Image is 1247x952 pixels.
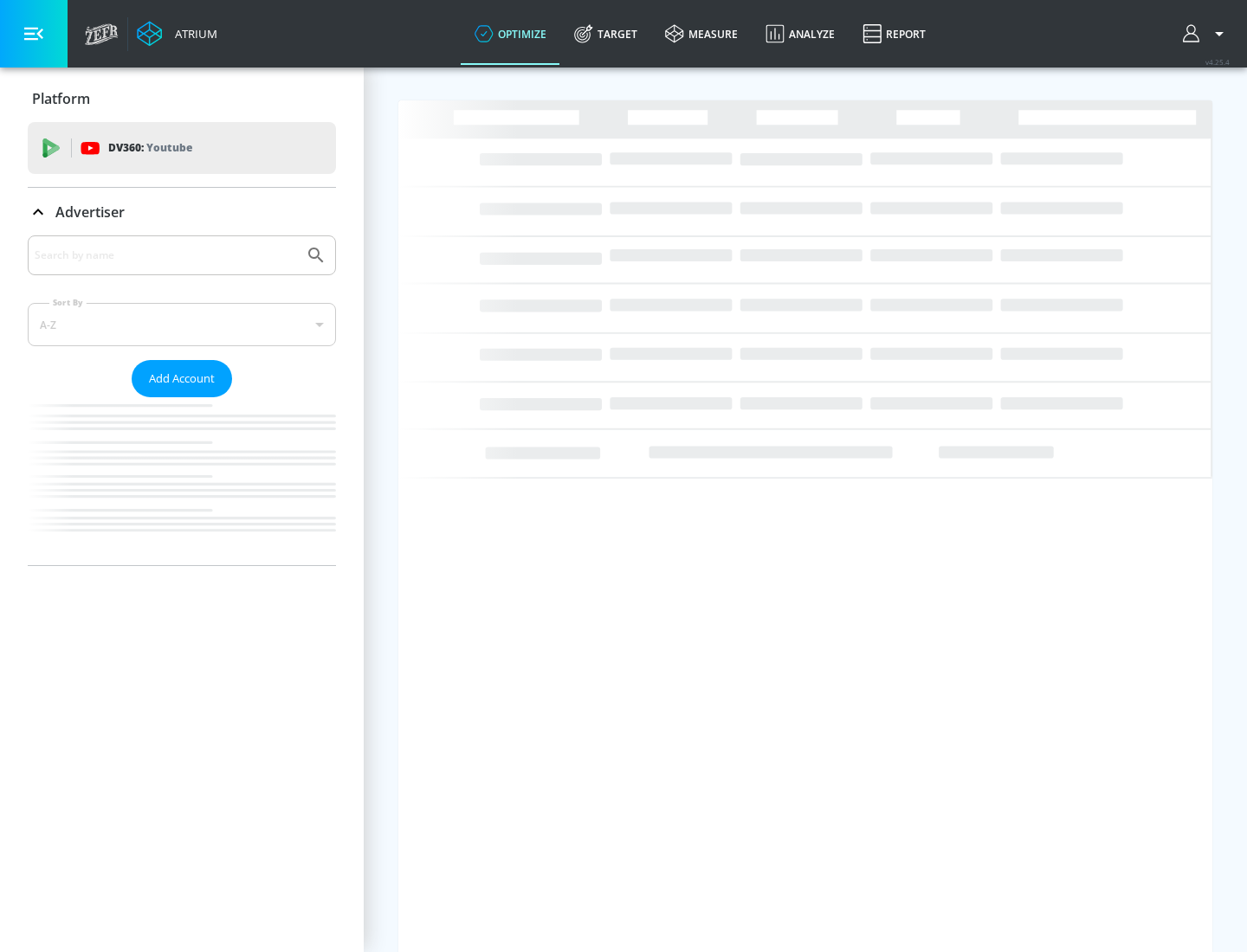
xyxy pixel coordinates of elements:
a: Analyze [752,3,849,65]
a: Report [849,3,940,65]
input: Search by name [35,244,297,267]
a: measure [651,3,752,65]
p: DV360: [108,138,192,158]
div: A-Z [28,303,336,346]
a: Atrium [137,21,217,47]
a: Target [560,3,651,65]
div: Advertiser [28,235,336,565]
div: Advertiser [28,188,336,236]
div: Platform [28,74,336,123]
span: v 4.25.4 [1205,57,1230,67]
div: Atrium [168,26,217,42]
button: Add Account [132,360,232,397]
div: DV360: Youtube [28,122,336,174]
p: Platform [32,89,90,108]
label: Sort By [49,297,87,308]
span: Add Account [149,369,215,389]
p: Youtube [146,138,192,157]
p: Advertiser [55,203,125,222]
nav: list of Advertiser [28,397,336,565]
a: optimize [461,3,560,65]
